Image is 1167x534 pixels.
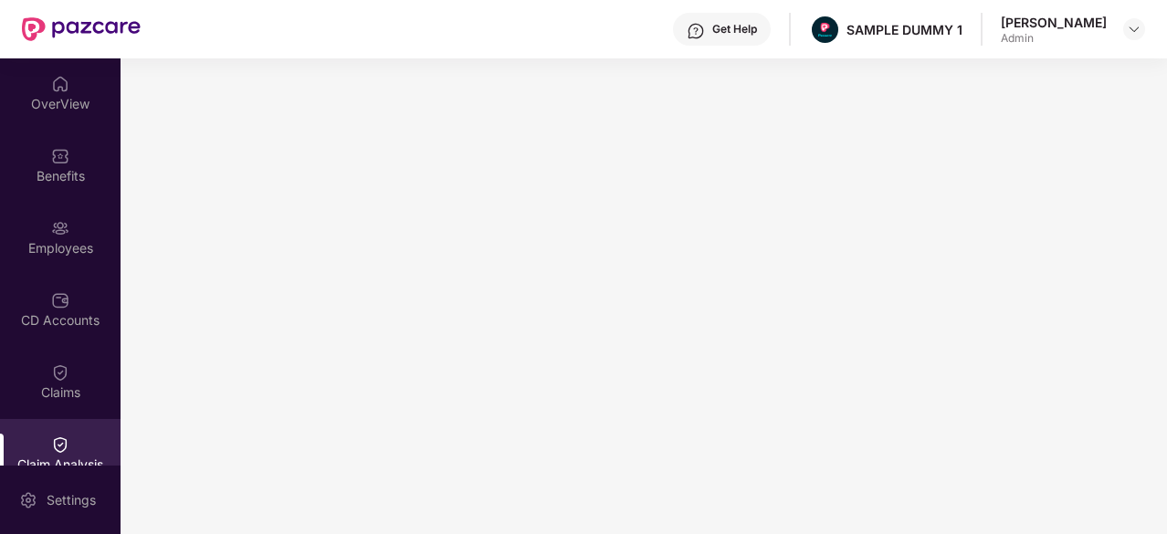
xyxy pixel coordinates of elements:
img: svg+xml;base64,PHN2ZyBpZD0iRHJvcGRvd24tMzJ4MzIiIHhtbG5zPSJodHRwOi8vd3d3LnczLm9yZy8yMDAwL3N2ZyIgd2... [1127,22,1141,37]
div: SAMPLE DUMMY 1 [846,21,962,38]
img: svg+xml;base64,PHN2ZyBpZD0iQ2xhaW0iIHhtbG5zPSJodHRwOi8vd3d3LnczLm9yZy8yMDAwL3N2ZyIgd2lkdGg9IjIwIi... [51,435,69,454]
div: Get Help [712,22,757,37]
div: [PERSON_NAME] [1001,14,1107,31]
img: svg+xml;base64,PHN2ZyBpZD0iQmVuZWZpdHMiIHhtbG5zPSJodHRwOi8vd3d3LnczLm9yZy8yMDAwL3N2ZyIgd2lkdGg9Ij... [51,147,69,165]
img: svg+xml;base64,PHN2ZyBpZD0iSG9tZSIgeG1sbnM9Imh0dHA6Ly93d3cudzMub3JnLzIwMDAvc3ZnIiB3aWR0aD0iMjAiIG... [51,75,69,93]
img: Pazcare_Alternative_logo-01-01.png [812,16,838,43]
img: svg+xml;base64,PHN2ZyBpZD0iU2V0dGluZy0yMHgyMCIgeG1sbnM9Imh0dHA6Ly93d3cudzMub3JnLzIwMDAvc3ZnIiB3aW... [19,491,37,509]
img: svg+xml;base64,PHN2ZyBpZD0iSGVscC0zMngzMiIgeG1sbnM9Imh0dHA6Ly93d3cudzMub3JnLzIwMDAvc3ZnIiB3aWR0aD... [687,22,705,40]
img: New Pazcare Logo [22,17,141,41]
img: svg+xml;base64,PHN2ZyBpZD0iRW1wbG95ZWVzIiB4bWxucz0iaHR0cDovL3d3dy53My5vcmcvMjAwMC9zdmciIHdpZHRoPS... [51,219,69,237]
div: Admin [1001,31,1107,46]
div: Settings [41,491,101,509]
img: svg+xml;base64,PHN2ZyBpZD0iQ0RfQWNjb3VudHMiIGRhdGEtbmFtZT0iQ0QgQWNjb3VudHMiIHhtbG5zPSJodHRwOi8vd3... [51,291,69,309]
img: svg+xml;base64,PHN2ZyBpZD0iQ2xhaW0iIHhtbG5zPSJodHRwOi8vd3d3LnczLm9yZy8yMDAwL3N2ZyIgd2lkdGg9IjIwIi... [51,363,69,382]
